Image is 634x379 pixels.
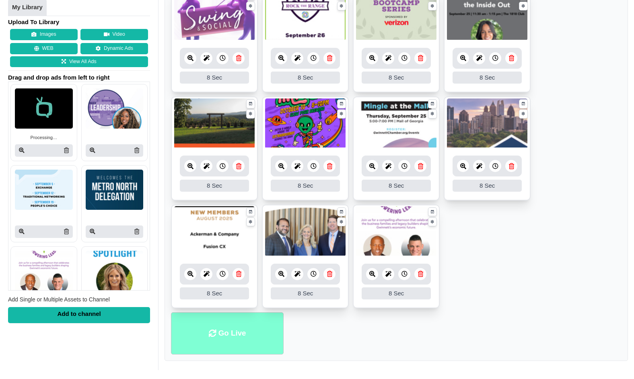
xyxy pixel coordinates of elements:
li: Go Live [171,312,284,354]
a: Dynamic Ads [80,43,148,54]
div: 8 Sec [180,72,249,84]
div: Add to channel [8,307,150,323]
div: 8 Sec [271,72,340,84]
img: P250x250 image processing20250908 996236 t81omi [86,170,144,210]
img: 1780.657 kb [356,206,436,256]
div: 8 Sec [180,180,249,192]
div: 8 Sec [453,72,522,84]
button: WEB [10,43,78,54]
img: P250x250 image processing20250915 1472544 1fhtlgu [15,170,73,210]
a: View All Ads [10,56,148,67]
img: P250x250 image processing20250908 996236 vcst9o [86,251,144,291]
img: P250x250 image processing20250908 996236 1w0lz5u [15,251,73,291]
div: 8 Sec [453,180,522,192]
img: 4.289 mb [265,206,346,256]
img: P250x250 image processing20250915 1472544 u3jpqp [86,88,144,129]
img: 799.765 kb [447,98,527,149]
div: 8 Sec [271,287,340,299]
div: 8 Sec [362,180,431,192]
div: 8 Sec [362,287,431,299]
img: 1044.257 kb [265,98,346,149]
img: 4.018 mb [356,98,436,149]
small: Processing… [31,134,58,141]
span: Drag and drop ads from left to right [8,74,150,82]
span: Add Single or Multiple Assets to Channel [8,296,110,303]
div: 8 Sec [180,287,249,299]
iframe: Chat Widget [492,292,634,379]
img: 238.012 kb [174,206,255,256]
h4: Upload To Library [8,18,150,26]
img: Sign stream loading animation [15,88,73,129]
div: 8 Sec [362,72,431,84]
div: 8 Sec [271,180,340,192]
img: 4.238 mb [174,98,255,149]
button: Video [80,29,148,40]
button: Images [10,29,78,40]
